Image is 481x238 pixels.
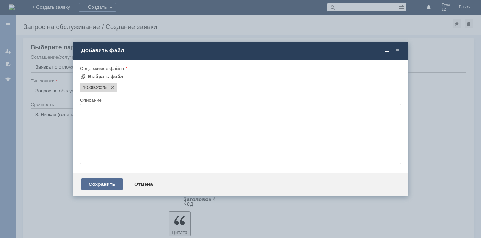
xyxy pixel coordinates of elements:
div: Описание [80,98,400,103]
div: Выбрать файл [88,74,123,80]
span: 10.09.2025 [83,85,95,91]
div: Добавить файл [81,47,401,54]
div: Содержимое файла [80,66,400,71]
div: прошу удалить отложенные чеки за [DATE]. [3,3,107,15]
span: Свернуть (Ctrl + M) [384,47,391,54]
span: 10.09.2025 [95,85,107,91]
span: Закрыть [394,47,401,54]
